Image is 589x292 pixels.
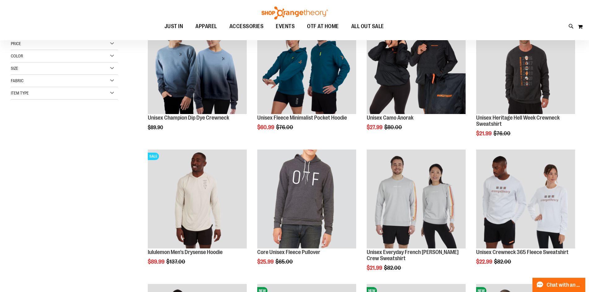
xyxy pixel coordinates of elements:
[257,115,347,121] a: Unisex Fleece Minimalist Pocket Hoodie
[367,150,466,249] a: Product image for Unisex Everyday French Terry Crew Sweatshirt
[257,15,356,114] img: Unisex Fleece Minimalist Pocket Hoodie
[476,249,569,255] a: Unisex Crewneck 365 Fleece Sweatshirt
[384,124,403,130] span: $80.00
[532,278,586,292] button: Chat with an Expert
[476,15,575,115] a: Product image for Unisex Heritage Hell Week Crewneck Sweatshirt
[166,259,186,265] span: $137.00
[476,259,493,265] span: $22.99
[367,15,466,114] img: Product image for Unisex Camo Anorak
[148,125,164,130] span: $89.90
[148,150,247,248] img: Product image for lululemon Mens Drysense Hoodie Bone
[351,19,384,33] span: ALL OUT SALE
[367,265,383,271] span: $21.99
[364,12,469,146] div: product
[11,41,21,46] span: Price
[257,124,275,130] span: $60.99
[493,130,511,137] span: $76.00
[148,15,247,115] a: Unisex Champion Dip Dye CrewneckNEW
[367,150,466,248] img: Product image for Unisex Everyday French Terry Crew Sweatshirt
[367,115,413,121] a: Unisex Camo Anorak
[148,259,165,265] span: $89.99
[547,282,582,288] span: Chat with an Expert
[148,249,223,255] a: lululemon Men's Drysense Hoodie
[364,146,469,286] div: product
[473,146,578,281] div: product
[257,150,356,248] img: Product image for Core Unisex Fleece Pullover
[476,115,560,127] a: Unisex Heritage Hell Week Crewneck Sweatshirt
[276,124,294,130] span: $76.00
[257,249,320,255] a: Core Unisex Fleece Pullover
[494,259,512,265] span: $82.00
[11,66,18,71] span: Size
[476,150,575,248] img: Product image for Unisex Crewneck 365 Fleece Sweatshirt
[148,115,229,121] a: Unisex Champion Dip Dye Crewneck
[367,249,459,261] a: Unisex Everyday French [PERSON_NAME] Crew Sweatshirt
[367,15,466,115] a: Product image for Unisex Camo Anorak
[148,15,247,114] img: Unisex Champion Dip Dye Crewneck
[367,124,383,130] span: $27.99
[164,19,183,33] span: JUST IN
[473,12,578,152] div: product
[257,15,356,115] a: Unisex Fleece Minimalist Pocket Hoodie
[145,12,250,146] div: product
[261,6,329,19] img: Shop Orangetheory
[11,78,23,83] span: Fabric
[11,53,23,58] span: Color
[229,19,264,33] span: ACCESSORIES
[195,19,217,33] span: APPAREL
[145,146,250,281] div: product
[257,150,356,249] a: Product image for Core Unisex Fleece Pullover
[307,19,339,33] span: OTF AT HOME
[11,91,29,95] span: Item Type
[148,153,159,160] span: SALE
[384,265,402,271] span: $82.00
[476,130,493,137] span: $21.99
[254,12,359,146] div: product
[276,19,295,33] span: EVENTS
[148,150,247,249] a: Product image for lululemon Mens Drysense Hoodie BoneSALE
[476,15,575,114] img: Product image for Unisex Heritage Hell Week Crewneck Sweatshirt
[476,150,575,249] a: Product image for Unisex Crewneck 365 Fleece Sweatshirt
[257,259,275,265] span: $25.99
[275,259,294,265] span: $65.00
[254,146,359,281] div: product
